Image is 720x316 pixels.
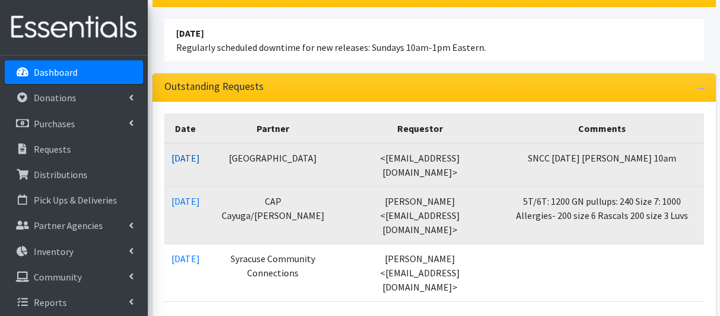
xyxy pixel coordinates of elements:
[164,19,704,62] li: Regularly scheduled downtime for new releases: Sundays 10am-1pm Eastern.
[5,163,143,186] a: Distributions
[501,187,704,244] td: 5T/6T: 1200 GN pullups: 240 Size 7: 1000 Allergies- 200 size 6 Rascals 200 size 3 Luvs
[5,265,143,289] a: Community
[34,66,77,78] p: Dashboard
[176,27,204,39] strong: [DATE]
[5,112,143,136] a: Purchases
[339,143,500,187] td: <[EMAIL_ADDRESS][DOMAIN_NAME]>
[34,143,71,155] p: Requests
[339,244,500,302] td: [PERSON_NAME] <[EMAIL_ADDRESS][DOMAIN_NAME]>
[34,92,76,104] p: Donations
[5,291,143,314] a: Reports
[5,86,143,109] a: Donations
[5,60,143,84] a: Dashboard
[5,214,143,237] a: Partner Agencies
[501,114,704,144] th: Comments
[34,194,117,206] p: Pick Ups & Deliveries
[164,80,264,93] h3: Outstanding Requests
[34,296,67,308] p: Reports
[5,188,143,212] a: Pick Ups & Deliveries
[339,114,500,144] th: Requestor
[34,271,82,283] p: Community
[34,118,75,130] p: Purchases
[207,143,340,187] td: [GEOGRAPHIC_DATA]
[207,244,340,302] td: Syracuse Community Connections
[34,246,73,257] p: Inventory
[5,8,143,47] img: HumanEssentials
[207,114,340,144] th: Partner
[171,152,200,164] a: [DATE]
[171,253,200,265] a: [DATE]
[34,220,103,231] p: Partner Agencies
[164,114,207,144] th: Date
[5,137,143,161] a: Requests
[5,240,143,263] a: Inventory
[339,187,500,244] td: [PERSON_NAME] <[EMAIL_ADDRESS][DOMAIN_NAME]>
[34,169,87,180] p: Distributions
[171,195,200,207] a: [DATE]
[207,187,340,244] td: CAP Cayuga/[PERSON_NAME]
[501,143,704,187] td: SNCC [DATE] [PERSON_NAME] 10am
